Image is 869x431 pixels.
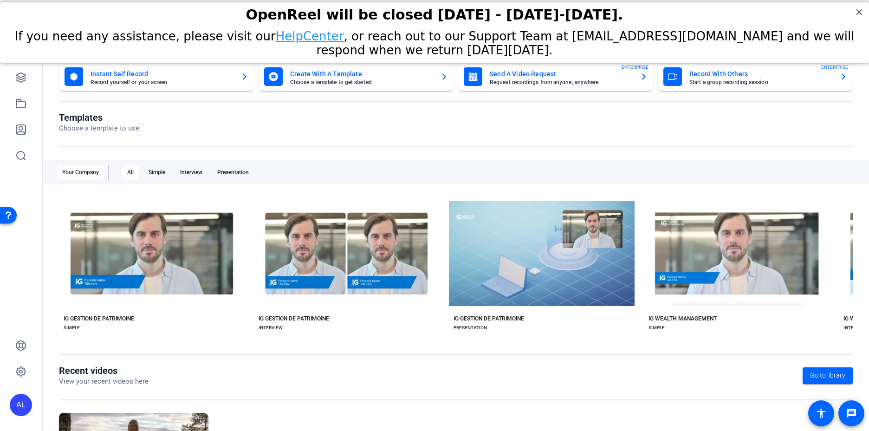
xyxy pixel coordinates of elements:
a: HelpCenter [276,27,344,41]
button: Send A Video RequestRequest recordings from anyone, anywhereENTERPRISE [458,62,653,91]
mat-icon: accessibility [816,408,827,419]
p: Choose a template to use [59,123,139,134]
mat-card-subtitle: Start a group recording session [689,79,832,85]
div: SIMPLE [649,324,665,332]
div: IG GESTION DE PATRIMOINE [64,315,134,322]
div: SIMPLE [64,324,80,332]
div: INTERVIEW [843,324,868,332]
span: Go to library [810,371,845,380]
mat-card-title: Create With A Template [290,68,433,79]
div: IG WEALTH MANAGEMENT [649,315,717,322]
div: IG GESTION DE PATRIMOINE [259,315,329,322]
div: OpenReel will be closed [DATE] - [DATE]-[DATE]. [12,4,857,20]
p: View your recent videos here [59,376,149,387]
mat-icon: message [846,408,857,419]
span: ENTERPRISE [622,64,649,71]
div: Interview [175,165,208,180]
span: If you need any assistance, please visit our , or reach out to our Support Team at [EMAIL_ADDRESS... [15,27,855,55]
a: Go to library [803,367,853,384]
mat-card-subtitle: Request recordings from anyone, anywhere [490,79,633,85]
div: AL [10,394,32,416]
div: Your Company [57,165,104,180]
mat-card-title: Instant Self Record [91,68,233,79]
button: Instant Self RecordRecord yourself or your screen [59,62,254,91]
div: IG GESTION DE PATRIMOINE [454,315,524,322]
button: Record With OthersStart a group recording sessionENTERPRISE [658,62,853,91]
div: Simple [143,165,171,180]
div: Presentation [212,165,254,180]
mat-card-title: Send A Video Request [490,68,633,79]
h1: Recent videos [59,365,149,376]
div: INTERVIEW [259,324,283,332]
div: PRESENTATION [454,324,487,332]
div: All [122,165,139,180]
mat-card-title: Record With Others [689,68,832,79]
h1: Templates [59,112,139,123]
button: Create With A TemplateChoose a template to get started [259,62,454,91]
span: ENTERPRISE [821,64,848,71]
mat-card-subtitle: Record yourself or your screen [91,79,233,85]
mat-card-subtitle: Choose a template to get started [290,79,433,85]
